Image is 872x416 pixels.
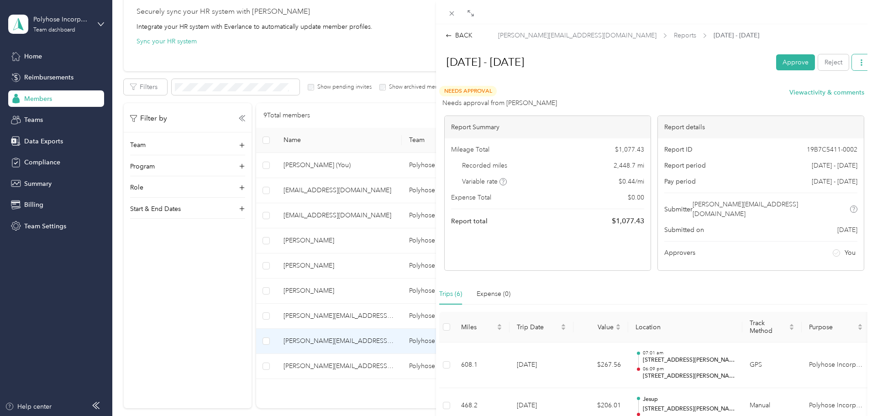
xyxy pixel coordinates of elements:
[693,200,849,219] span: [PERSON_NAME][EMAIL_ADDRESS][DOMAIN_NAME]
[658,116,864,138] div: Report details
[454,312,510,342] th: Miles
[845,248,856,258] span: You
[614,161,644,170] span: 2,448.7 mi
[818,54,849,70] button: Reject
[615,326,621,332] span: caret-down
[750,319,787,335] span: Track Method
[643,350,735,356] p: 07:01 am
[643,356,735,364] p: [STREET_ADDRESS][PERSON_NAME]
[445,116,651,138] div: Report Summary
[664,205,693,214] span: Submitter
[454,342,510,388] td: 608.1
[812,177,857,186] span: [DATE] - [DATE]
[461,323,495,331] span: Miles
[442,98,557,108] span: Needs approval from [PERSON_NAME]
[439,86,497,96] span: Needs Approval
[446,31,473,40] div: BACK
[812,161,857,170] span: [DATE] - [DATE]
[664,145,693,154] span: Report ID
[802,342,870,388] td: Polyhose Incorporated
[789,322,794,328] span: caret-up
[437,51,770,73] h1: Aug 1 - 31, 2025
[664,177,696,186] span: Pay period
[462,177,507,186] span: Variable rate
[517,323,559,331] span: Trip Date
[643,395,735,404] p: Jesup
[643,372,735,380] p: [STREET_ADDRESS][PERSON_NAME]
[581,323,614,331] span: Value
[821,365,872,416] iframe: Everlance-gr Chat Button Frame
[857,326,863,332] span: caret-down
[510,312,573,342] th: Trip Date
[510,342,573,388] td: [DATE]
[439,289,462,299] div: Trips (6)
[664,161,706,170] span: Report period
[776,54,815,70] button: Approve
[664,225,704,235] span: Submitted on
[615,322,621,328] span: caret-up
[477,289,510,299] div: Expense (0)
[809,323,856,331] span: Purpose
[837,225,857,235] span: [DATE]
[612,216,644,226] span: $ 1,077.43
[628,193,644,202] span: $ 0.00
[643,366,735,372] p: 06:09 pm
[561,322,566,328] span: caret-up
[497,322,502,328] span: caret-up
[674,31,696,40] span: Reports
[615,145,644,154] span: $ 1,077.43
[497,326,502,332] span: caret-down
[857,322,863,328] span: caret-up
[664,248,695,258] span: Approvers
[802,312,870,342] th: Purpose
[643,405,735,413] p: [STREET_ADDRESS][PERSON_NAME]
[619,177,644,186] span: $ 0.44 / mi
[789,326,794,332] span: caret-down
[451,145,489,154] span: Mileage Total
[462,161,507,170] span: Recorded miles
[628,312,742,342] th: Location
[561,326,566,332] span: caret-down
[451,216,488,226] span: Report total
[573,312,628,342] th: Value
[807,145,857,154] span: 19B7C5411-0002
[573,342,628,388] td: $267.56
[714,31,759,40] span: [DATE] - [DATE]
[498,31,657,40] span: [PERSON_NAME][EMAIL_ADDRESS][DOMAIN_NAME]
[451,193,491,202] span: Expense Total
[789,88,864,97] button: Viewactivity & comments
[742,312,802,342] th: Track Method
[742,342,802,388] td: GPS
